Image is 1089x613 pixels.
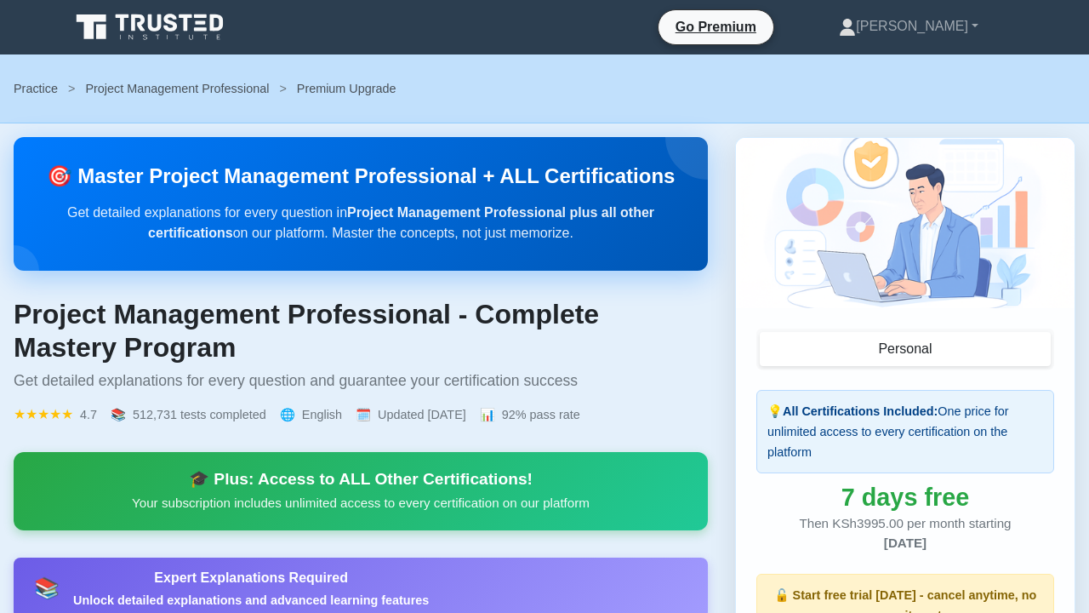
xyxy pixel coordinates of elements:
p: Get detailed explanations for every question and guarantee your certification success [14,370,708,391]
a: Practice [14,82,58,95]
div: Expert Explanations Required [73,568,429,588]
p: Your subscription includes unlimited access to every certification on our platform [34,493,687,513]
strong: All Certifications Included: [783,404,938,418]
a: Go Premium [665,16,767,37]
p: Get detailed explanations for every question in on our platform. Master the concepts, not just me... [41,203,681,243]
span: 92% pass rate [502,404,580,425]
span: [DATE] [884,536,927,550]
button: Personal [760,332,1051,366]
div: Unlock detailed explanations and advanced learning features [73,592,429,609]
div: 📚 [34,578,60,599]
span: > [279,82,286,95]
span: 📊 [480,404,495,425]
h2: 🎯 Master Project Management Professional + ALL Certifications [41,164,681,189]
span: Updated [DATE] [378,404,466,425]
div: 7 days free [756,487,1054,507]
a: Project Management Professional [85,82,269,95]
span: 🗓️ [356,404,371,425]
span: 4.7 [80,404,97,425]
span: 🌐 [280,404,295,425]
span: Premium Upgrade [297,82,396,95]
h1: Project Management Professional - Complete Mastery Program [14,298,708,364]
span: 📚 [111,404,126,425]
span: English [302,404,342,425]
span: > [68,82,75,95]
span: ★★★★★ [14,404,73,425]
span: 512,731 tests completed [133,404,266,425]
div: 💡 One price for unlimited access to every certification on the platform [756,390,1054,473]
a: [PERSON_NAME] [798,9,1019,43]
strong: Project Management Professional plus all other certifications [148,205,654,240]
div: 🎓 Plus: Access to ALL Other Certifications! [34,469,687,490]
div: Then KSh3995.00 per month starting [756,514,1054,553]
